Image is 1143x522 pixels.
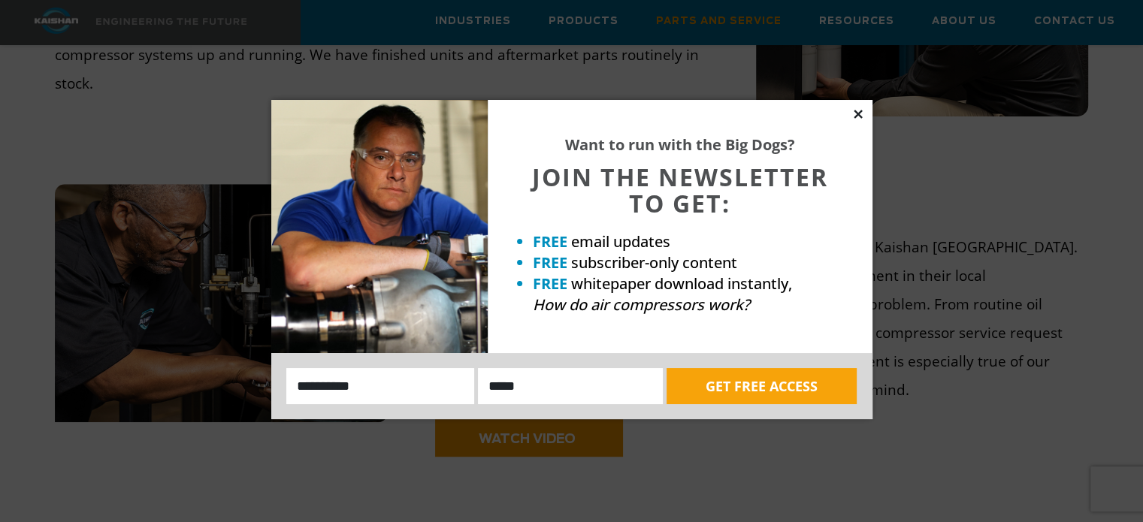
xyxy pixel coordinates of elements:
strong: Want to run with the Big Dogs? [565,134,795,155]
strong: FREE [533,252,567,273]
strong: FREE [533,273,567,294]
strong: FREE [533,231,567,252]
span: JOIN THE NEWSLETTER TO GET: [532,161,828,219]
button: GET FREE ACCESS [667,368,857,404]
input: Email [478,368,663,404]
input: Name: [286,368,475,404]
button: Close [851,107,865,121]
span: subscriber-only content [571,252,737,273]
span: email updates [571,231,670,252]
span: whitepaper download instantly, [571,273,792,294]
em: How do air compressors work? [533,294,750,315]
